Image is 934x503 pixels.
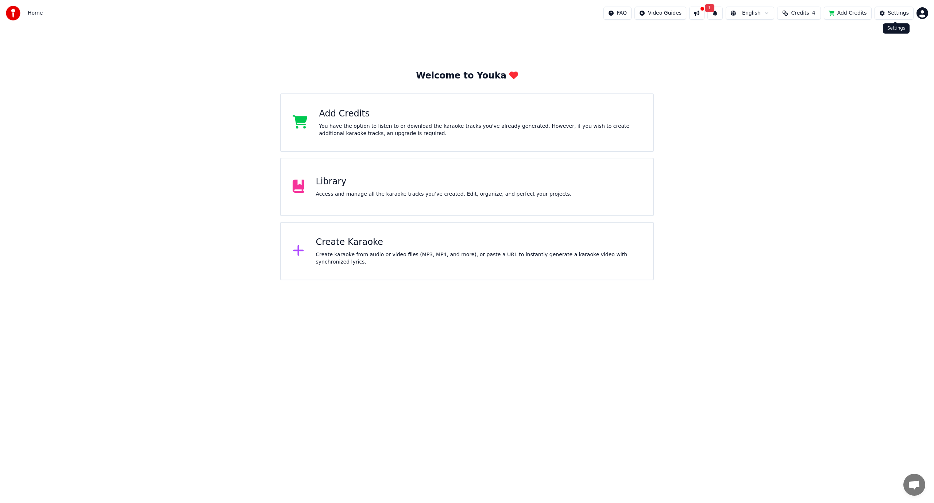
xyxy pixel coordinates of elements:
button: Add Credits [824,7,872,20]
button: FAQ [603,7,632,20]
nav: breadcrumb [28,9,43,17]
div: Open chat [903,474,925,496]
div: Create Karaoke [316,237,642,248]
button: Video Guides [634,7,686,20]
button: Settings [875,7,914,20]
span: 4 [812,9,815,17]
button: 1 [707,7,723,20]
button: Credits4 [777,7,821,20]
div: Settings [883,23,910,34]
div: Library [316,176,572,188]
div: Settings [888,9,909,17]
div: You have the option to listen to or download the karaoke tracks you've already generated. However... [319,123,642,137]
div: Access and manage all the karaoke tracks you’ve created. Edit, organize, and perfect your projects. [316,191,572,198]
div: Create karaoke from audio or video files (MP3, MP4, and more), or paste a URL to instantly genera... [316,251,642,266]
span: Credits [791,9,809,17]
span: Home [28,9,43,17]
div: Welcome to Youka [416,70,518,82]
div: Add Credits [319,108,642,120]
img: youka [6,6,20,20]
span: 1 [705,4,714,12]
